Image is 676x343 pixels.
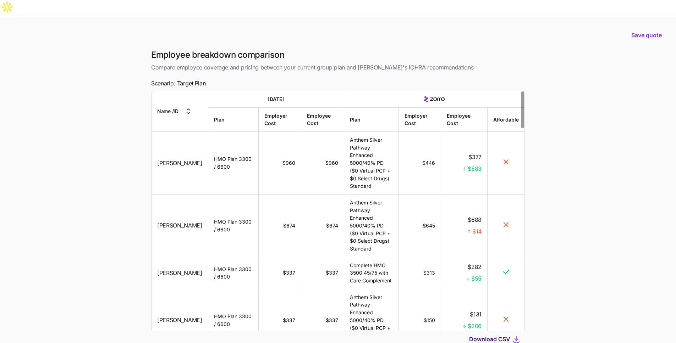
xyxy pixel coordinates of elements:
[157,158,202,167] span: [PERSON_NAME]
[157,221,202,230] span: [PERSON_NAME]
[301,194,344,257] td: $674
[208,257,259,289] td: HMO Plan 3300 / 6600
[472,227,482,236] span: $14
[259,107,301,131] th: Employer Cost
[344,194,399,257] td: Anthem Silver Pathway Enhanced 5000/40% PD ($0 Virtual PCP + $0 Select Drugs) Standard
[344,257,399,289] td: Complete HMO 3500 45/75 with Care Complement
[344,107,399,131] th: Plan
[208,107,259,131] th: Plan
[399,257,441,289] td: $313
[157,268,202,277] span: [PERSON_NAME]
[157,316,202,325] span: [PERSON_NAME]
[151,79,206,88] span: Scenario:
[301,257,344,289] td: $337
[259,194,301,257] td: $674
[470,310,482,319] span: $131
[488,107,524,131] th: Affordable
[399,132,441,195] td: $446
[399,107,441,131] th: Employer Cost
[471,274,482,283] span: $55
[208,91,344,108] th: [DATE]
[399,194,441,257] td: $645
[301,132,344,195] td: $960
[177,79,206,88] span: Target Plan
[468,263,482,271] span: $282
[151,63,525,72] span: Compare employee coverage and pricing between your current group plan and [PERSON_NAME]'s ICHRA r...
[208,194,259,257] td: HMO Plan 3300 / 6600
[468,321,482,330] span: $206
[344,132,399,195] td: Anthem Silver Pathway Enhanced 5000/40% PD ($0 Virtual PCP + $0 Select Drugs) Standard
[631,31,662,39] span: Save quote
[626,25,667,45] button: Save quote
[301,107,344,131] th: Employee Cost
[259,132,301,195] td: $960
[157,107,178,115] span: Name / ID
[468,153,482,162] span: $377
[468,215,482,224] span: $688
[259,257,301,289] td: $337
[151,49,525,60] h1: Employee breakdown comparison
[441,107,488,131] th: Employee Cost
[157,107,193,116] button: Name /ID
[468,164,482,173] span: $583
[208,132,259,195] td: HMO Plan 3300 / 6600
